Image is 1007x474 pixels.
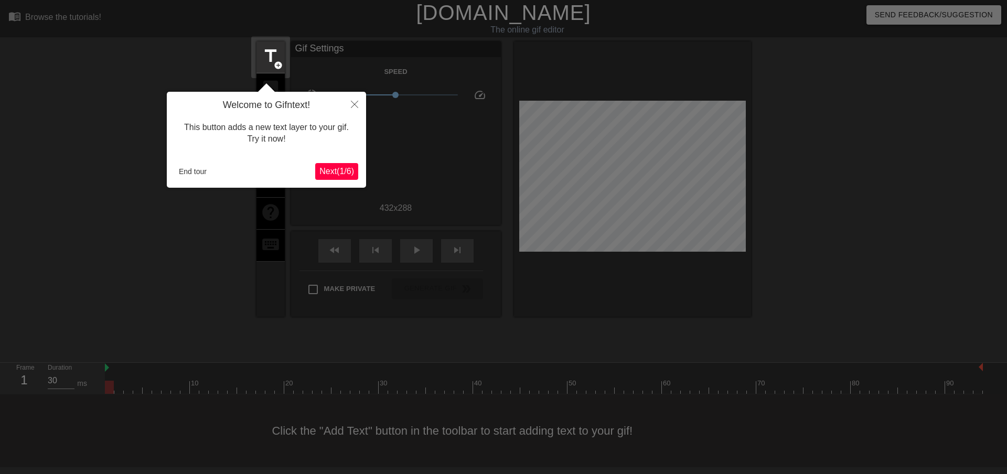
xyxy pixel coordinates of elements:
button: End tour [175,164,211,179]
div: This button adds a new text layer to your gif. Try it now! [175,111,358,156]
h4: Welcome to Gifntext! [175,100,358,111]
button: Close [343,92,366,116]
span: Next ( 1 / 6 ) [319,167,354,176]
button: Next [315,163,358,180]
